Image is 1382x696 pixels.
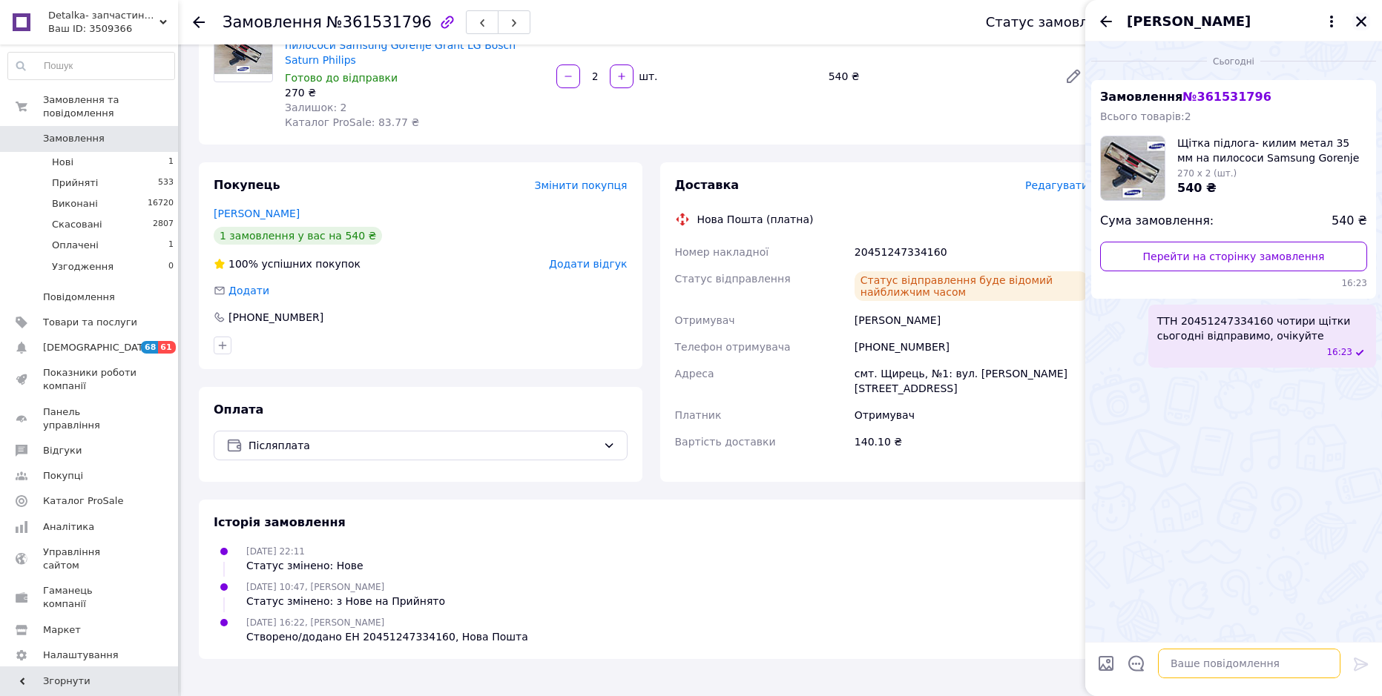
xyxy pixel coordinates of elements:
[141,341,158,354] span: 68
[1177,181,1217,195] span: 540 ₴
[1127,654,1146,673] button: Відкрити шаблони відповідей
[535,179,628,191] span: Змінити покупця
[852,334,1091,360] div: [PHONE_NUMBER]
[193,15,205,30] div: Повернутися назад
[852,360,1091,402] div: смт. Щирець, №1: вул. [PERSON_NAME][STREET_ADDRESS]
[855,271,1088,301] div: Статус відправлення буде відомий найближчим часом
[1177,168,1237,179] span: 270 x 2 (шт.)
[1326,346,1352,359] span: 16:23 12.09.2025
[228,285,269,296] span: Додати
[1207,56,1260,68] span: Сьогодні
[43,494,123,508] span: Каталог ProSale
[823,66,1053,87] div: 540 ₴
[1177,136,1367,165] span: Щітка підлога- килим метал 35 мм на пилососи Samsung Gorenje Grant LG Bosch Saturn Philips
[1127,12,1340,31] button: [PERSON_NAME]
[285,85,544,100] div: 270 ₴
[246,546,305,557] span: [DATE] 22:11
[246,594,445,609] div: Статус змінено: з Нове на Прийнято
[43,469,83,483] span: Покупці
[1100,110,1191,122] span: Всього товарів: 2
[43,405,137,432] span: Панель управління
[148,197,174,211] span: 16720
[52,156,73,169] span: Нові
[43,132,105,145] span: Замовлення
[285,116,419,128] span: Каталог ProSale: 83.77 ₴
[43,366,137,393] span: Показники роботи компанії
[285,72,398,84] span: Готово до відправки
[675,409,722,421] span: Платник
[153,218,174,231] span: 2807
[1101,136,1165,200] img: 6736404516_w100_h100_schetka-pol-kover.jpg
[852,239,1091,265] div: 20451247334160
[246,617,384,628] span: [DATE] 16:22, [PERSON_NAME]
[8,53,174,79] input: Пошук
[1059,62,1088,91] a: Редагувати
[43,444,82,457] span: Відгуки
[694,212,817,227] div: Нова Пошта (платна)
[168,239,174,252] span: 1
[1352,13,1370,30] button: Закрити
[214,256,361,271] div: успішних покупок
[246,582,384,592] span: [DATE] 10:47, [PERSON_NAME]
[158,176,174,190] span: 533
[214,178,280,192] span: Покупець
[1332,213,1367,230] span: 540 ₴
[1100,213,1214,230] span: Сума замовлення:
[1100,242,1367,271] a: Перейти на сторінку замовлення
[549,258,627,270] span: Додати відгук
[168,260,174,274] span: 0
[158,341,175,354] span: 61
[48,22,178,36] div: Ваш ID: 3509366
[852,307,1091,334] div: [PERSON_NAME]
[1097,13,1115,30] button: Назад
[675,314,735,326] span: Отримувач
[249,437,597,454] span: Післяплата
[1025,179,1088,191] span: Редагувати
[675,368,714,380] span: Адреса
[52,260,113,274] span: Узгодження
[246,629,528,644] div: Створено/додано ЕН 20451247334160, Нова Пошта
[675,436,776,448] span: Вартість доставки
[223,13,322,31] span: Замовлення
[635,69,659,84] div: шт.
[675,178,740,192] span: Доставка
[675,246,769,258] span: Номер накладної
[43,93,178,120] span: Замовлення та повідомлення
[43,546,137,572] span: Управління сайтом
[214,227,382,245] div: 1 замовлення у вас на 540 ₴
[43,316,137,329] span: Товари та послуги
[1182,90,1271,104] span: № 361531796
[1157,314,1367,343] span: ТТН 20451247334160 чотири щітки сьогодні відправимо, очікуйте
[214,31,272,75] img: Щітка підлога- килим метал 35 мм на пилососи Samsung Gorenje Grant LG Bosch Saturn Philips
[852,428,1091,455] div: 140.10 ₴
[675,341,791,353] span: Телефон отримувача
[852,402,1091,428] div: Отримувач
[48,9,159,22] span: Detalka- запчастини і аксесуари для побутової техніки
[675,273,791,285] span: Статус відправлення
[1127,12,1251,31] span: [PERSON_NAME]
[285,24,516,66] a: Щітка підлога- килим метал 35 мм на пилососи Samsung Gorenje Grant LG Bosch Saturn Philips
[214,402,263,417] span: Оплата
[214,515,346,529] span: Історія замовлення
[52,176,98,190] span: Прийняті
[246,558,363,573] div: Статус змінено: Нове
[52,218,102,231] span: Скасовані
[1100,90,1271,104] span: Замовлення
[228,258,258,270] span: 100%
[43,623,81,637] span: Маркет
[214,208,300,219] a: [PERSON_NAME]
[326,13,432,31] span: №361531796
[43,520,94,534] span: Аналітика
[285,102,347,113] span: Залишок: 2
[43,649,119,662] span: Налаштування
[52,239,99,252] span: Оплачені
[1100,277,1367,290] span: 16:23 12.09.2025
[1091,53,1376,68] div: 12.09.2025
[43,584,137,611] span: Гаманець компанії
[168,156,174,169] span: 1
[52,197,98,211] span: Виконані
[43,341,153,354] span: [DEMOGRAPHIC_DATA]
[227,310,325,325] div: [PHONE_NUMBER]
[43,291,115,304] span: Повідомлення
[986,15,1122,30] div: Статус замовлення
